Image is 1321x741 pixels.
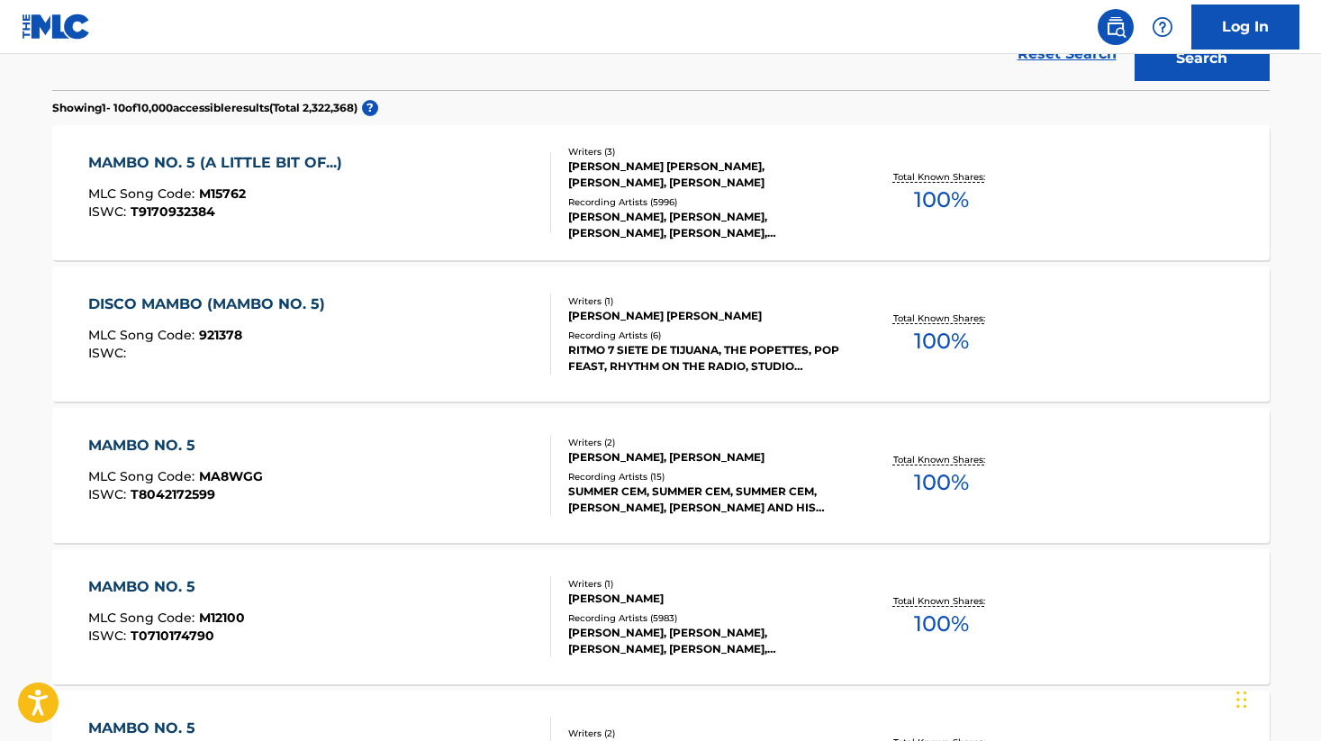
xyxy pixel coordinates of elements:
[568,577,840,591] div: Writers ( 1 )
[52,408,1270,543] a: MAMBO NO. 5MLC Song Code:MA8WGGISWC:T8042172599Writers (2)[PERSON_NAME], [PERSON_NAME]Recording A...
[1145,9,1181,45] div: Help
[1105,16,1126,38] img: search
[1236,673,1247,727] div: Drag
[568,158,840,191] div: [PERSON_NAME] [PERSON_NAME], [PERSON_NAME], [PERSON_NAME]
[88,185,199,202] span: MLC Song Code :
[52,267,1270,402] a: DISCO MAMBO (MAMBO NO. 5)MLC Song Code:921378ISWC:Writers (1)[PERSON_NAME] [PERSON_NAME]Recording...
[88,327,199,343] span: MLC Song Code :
[568,294,840,308] div: Writers ( 1 )
[568,470,840,483] div: Recording Artists ( 15 )
[88,628,131,644] span: ISWC :
[568,483,840,516] div: SUMMER CEM, SUMMER CEM, SUMMER CEM, [PERSON_NAME], [PERSON_NAME] AND HIS ORCHESTRA|[PERSON_NAME] ...
[52,100,357,116] p: Showing 1 - 10 of 10,000 accessible results (Total 2,322,368 )
[88,294,334,315] div: DISCO MAMBO (MAMBO NO. 5)
[52,125,1270,260] a: MAMBO NO. 5 (A LITTLE BIT OF...)MLC Song Code:M15762ISWC:T9170932384Writers (3)[PERSON_NAME] [PER...
[88,435,263,456] div: MAMBO NO. 5
[1009,34,1126,74] a: Reset Search
[893,594,990,608] p: Total Known Shares:
[1098,9,1134,45] a: Public Search
[88,345,131,361] span: ISWC :
[568,209,840,241] div: [PERSON_NAME], [PERSON_NAME], [PERSON_NAME], [PERSON_NAME], [PERSON_NAME]
[88,718,251,739] div: MAMBO NO. 5
[199,468,263,484] span: MA8WGG
[914,325,969,357] span: 100 %
[568,591,840,607] div: [PERSON_NAME]
[88,576,245,598] div: MAMBO NO. 5
[568,449,840,465] div: [PERSON_NAME], [PERSON_NAME]
[88,203,131,220] span: ISWC :
[22,14,91,40] img: MLC Logo
[568,727,840,740] div: Writers ( 2 )
[568,145,840,158] div: Writers ( 3 )
[1152,16,1173,38] img: help
[914,608,969,640] span: 100 %
[88,152,351,174] div: MAMBO NO. 5 (A LITTLE BIT OF...)
[1135,36,1270,81] button: Search
[914,184,969,216] span: 100 %
[914,466,969,499] span: 100 %
[1191,5,1299,50] a: Log In
[568,625,840,657] div: [PERSON_NAME], [PERSON_NAME], [PERSON_NAME], [PERSON_NAME], [PERSON_NAME], VARIOUS ARTISTS
[893,170,990,184] p: Total Known Shares:
[88,486,131,502] span: ISWC :
[199,185,246,202] span: M15762
[52,549,1270,684] a: MAMBO NO. 5MLC Song Code:M12100ISWC:T0710174790Writers (1)[PERSON_NAME]Recording Artists (5983)[P...
[568,308,840,324] div: [PERSON_NAME] [PERSON_NAME]
[131,203,215,220] span: T9170932384
[568,195,840,209] div: Recording Artists ( 5996 )
[893,312,990,325] p: Total Known Shares:
[1231,655,1321,741] iframe: Chat Widget
[88,610,199,626] span: MLC Song Code :
[568,436,840,449] div: Writers ( 2 )
[362,100,378,116] span: ?
[568,329,840,342] div: Recording Artists ( 6 )
[88,468,199,484] span: MLC Song Code :
[893,453,990,466] p: Total Known Shares:
[131,486,215,502] span: T8042172599
[568,342,840,375] div: RITMO 7 SIETE DE TIJUANA, THE POPETTES, POP FEAST, RHYTHM ON THE RADIO, STUDIO ALLSTARS
[131,628,214,644] span: T0710174790
[568,611,840,625] div: Recording Artists ( 5983 )
[199,327,242,343] span: 921378
[199,610,245,626] span: M12100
